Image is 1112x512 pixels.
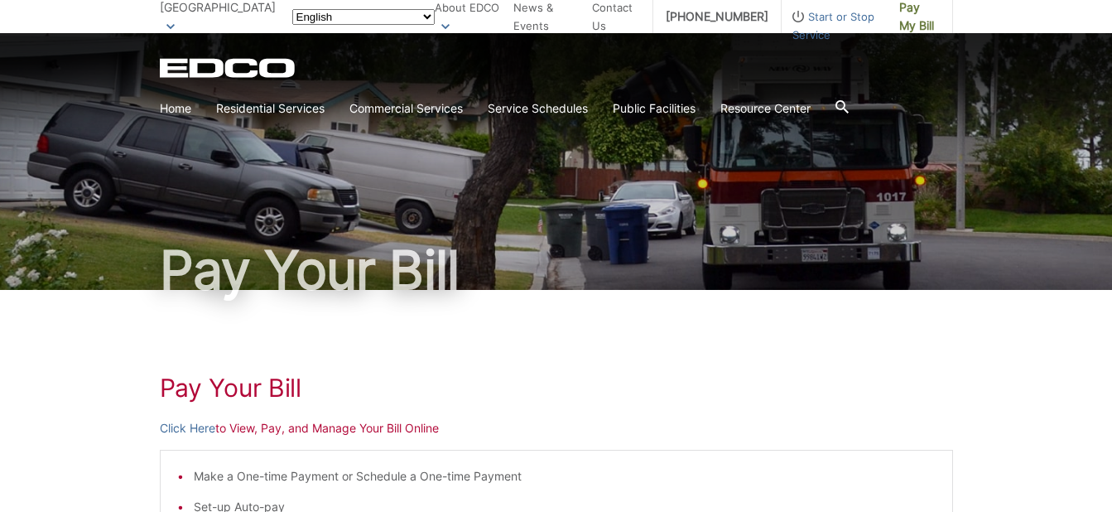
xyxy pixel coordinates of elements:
[160,373,953,403] h1: Pay Your Bill
[720,99,811,118] a: Resource Center
[292,9,435,25] select: Select a language
[160,244,953,297] h1: Pay Your Bill
[160,58,297,78] a: EDCD logo. Return to the homepage.
[216,99,325,118] a: Residential Services
[160,419,215,437] a: Click Here
[488,99,588,118] a: Service Schedules
[160,419,953,437] p: to View, Pay, and Manage Your Bill Online
[194,467,936,485] li: Make a One-time Payment or Schedule a One-time Payment
[160,99,191,118] a: Home
[613,99,696,118] a: Public Facilities
[349,99,463,118] a: Commercial Services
